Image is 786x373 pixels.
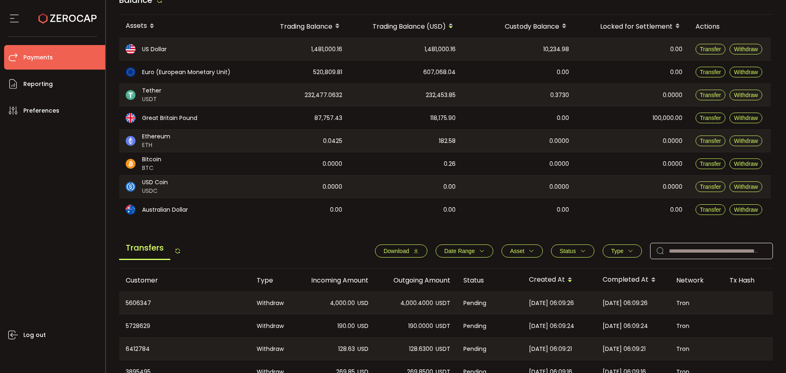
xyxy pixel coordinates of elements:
[444,248,475,254] span: Date Range
[142,86,161,95] span: Tether
[323,182,342,192] span: 0.0000
[734,138,758,144] span: Withdraw
[691,285,786,373] iframe: Chat Widget
[142,206,188,214] span: Australian Dollar
[142,68,230,77] span: Euro (European Monetary Unit)
[293,276,375,285] div: Incoming Amount
[730,204,762,215] button: Withdraw
[323,159,342,169] span: 0.0000
[670,338,723,360] div: Tron
[560,248,576,254] span: Status
[357,321,368,331] span: USD
[436,321,450,331] span: USDT
[142,187,168,195] span: USDC
[250,338,293,360] div: Withdraw
[734,183,758,190] span: Withdraw
[734,92,758,98] span: Withdraw
[696,181,726,192] button: Transfer
[457,276,522,285] div: Status
[529,321,574,331] span: [DATE] 06:09:24
[142,141,170,149] span: ETH
[522,273,596,287] div: Created At
[23,105,59,117] span: Preferences
[409,344,433,354] span: 128.6300
[330,205,342,215] span: 0.00
[436,244,493,258] button: Date Range
[730,181,762,192] button: Withdraw
[338,344,355,354] span: 128.63
[700,183,721,190] span: Transfer
[375,276,457,285] div: Outgoing Amount
[730,136,762,146] button: Withdraw
[700,92,721,98] span: Transfer
[357,344,368,354] span: USD
[670,314,723,337] div: Tron
[700,206,721,213] span: Transfer
[696,136,726,146] button: Transfer
[142,155,161,164] span: Bitcoin
[734,206,758,213] span: Withdraw
[543,45,569,54] span: 10,234.98
[126,90,136,100] img: usdt_portfolio.svg
[119,314,250,337] div: 5728629
[670,68,682,77] span: 0.00
[670,276,723,285] div: Network
[734,69,758,75] span: Withdraw
[463,344,486,354] span: Pending
[734,161,758,167] span: Withdraw
[557,113,569,123] span: 0.00
[119,19,246,33] div: Assets
[670,45,682,54] span: 0.00
[730,67,762,77] button: Withdraw
[23,52,53,63] span: Payments
[142,95,161,104] span: USDT
[734,46,758,52] span: Withdraw
[126,182,136,192] img: usdc_portfolio.svg
[444,159,456,169] span: 0.26
[596,273,670,287] div: Completed At
[443,205,456,215] span: 0.00
[337,321,355,331] span: 190.00
[311,45,342,54] span: 1,481,000.16
[126,205,136,215] img: aud_portfolio.svg
[730,113,762,123] button: Withdraw
[696,67,726,77] button: Transfer
[550,90,569,100] span: 0.3730
[357,298,368,308] span: USD
[463,321,486,331] span: Pending
[463,298,486,308] span: Pending
[119,237,170,260] span: Transfers
[663,159,682,169] span: 0.0000
[426,90,456,100] span: 232,453.85
[330,298,355,308] span: 4,000.00
[663,136,682,146] span: 0.0000
[529,344,572,354] span: [DATE] 06:09:21
[400,298,433,308] span: 4,000.4000
[142,45,167,54] span: US Dollar
[603,298,648,308] span: [DATE] 06:09:26
[549,182,569,192] span: 0.0000
[696,113,726,123] button: Transfer
[375,244,427,258] button: Download
[696,90,726,100] button: Transfer
[696,44,726,54] button: Transfer
[696,158,726,169] button: Transfer
[730,44,762,54] button: Withdraw
[557,205,569,215] span: 0.00
[529,298,574,308] span: [DATE] 06:09:26
[734,115,758,121] span: Withdraw
[119,338,250,360] div: 6412784
[430,113,456,123] span: 118,175.90
[246,19,349,33] div: Trading Balance
[425,45,456,54] span: 1,481,000.16
[423,68,456,77] span: 607,068.04
[408,321,433,331] span: 190.0000
[142,178,168,187] span: USD Coin
[730,90,762,100] button: Withdraw
[23,78,53,90] span: Reporting
[23,329,46,341] span: Log out
[663,90,682,100] span: 0.0000
[250,292,293,314] div: Withdraw
[510,248,524,254] span: Asset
